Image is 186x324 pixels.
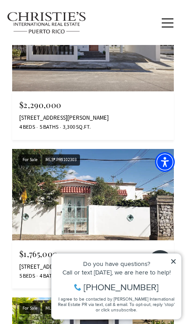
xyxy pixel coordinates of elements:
[19,303,40,314] div: For Sale
[11,55,128,72] span: I agree to be contacted by [PERSON_NAME] International Real Estate PR via text, call & email. To ...
[19,272,35,280] span: 5 Beds
[37,123,58,131] span: 5 Baths
[12,149,174,240] img: For Sale
[42,154,80,166] div: MLS® PR9102303
[37,272,58,280] span: 4 Baths
[19,123,35,131] span: 4 Beds
[12,0,174,92] img: For Sale
[9,20,130,27] div: Do you have questions?
[19,154,40,166] div: For Sale
[37,42,112,51] span: [PHONE_NUMBER]
[155,152,175,172] div: Accessibility Menu
[42,303,80,314] div: MLS® PR9114004
[12,149,174,288] a: For Sale For Sale MLS® PR9102303 $1,765,000 [STREET_ADDRESS][PERSON_NAME][PERSON_NAME] 5 Beds 4 B...
[9,29,130,35] div: Call or text [DATE], we are here to help!
[19,114,167,121] div: [STREET_ADDRESS][PERSON_NAME]
[156,10,179,36] button: button
[12,0,174,140] a: For Sale For Sale MLS® PR9110949 $2,290,000 [STREET_ADDRESS][PERSON_NAME] 4 Beds 5 Baths 3,300 Sq...
[61,123,91,131] span: 3,300 Sq.Ft.
[19,263,167,270] div: [STREET_ADDRESS][PERSON_NAME][PERSON_NAME]
[19,248,58,259] span: $1,765,000
[19,99,61,110] span: $2,290,000
[7,12,87,34] img: Christie's International Real Estate text transparent background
